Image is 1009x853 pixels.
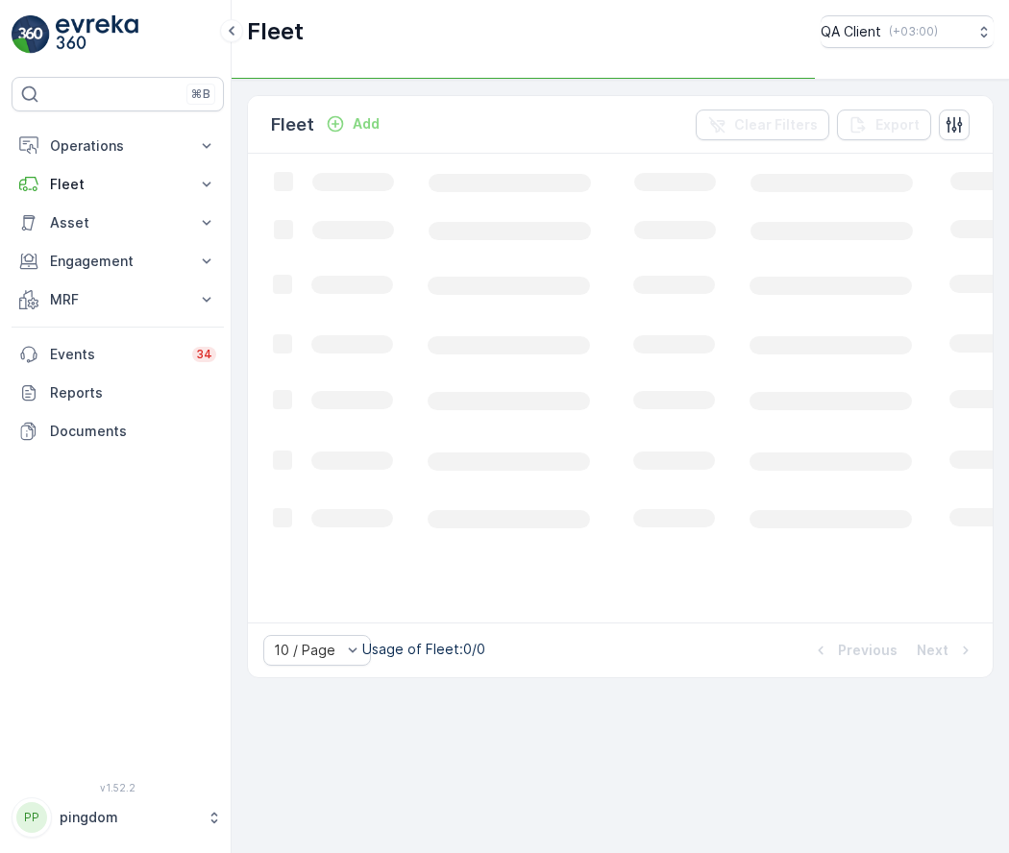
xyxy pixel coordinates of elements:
[12,15,50,54] img: logo
[12,127,224,165] button: Operations
[50,252,185,271] p: Engagement
[837,110,931,140] button: Export
[821,15,994,48] button: QA Client(+03:00)
[838,641,898,660] p: Previous
[12,412,224,451] a: Documents
[191,86,210,102] p: ⌘B
[50,290,185,309] p: MRF
[12,374,224,412] a: Reports
[12,797,224,838] button: PPpingdom
[12,204,224,242] button: Asset
[734,115,818,134] p: Clear Filters
[50,422,216,441] p: Documents
[696,110,829,140] button: Clear Filters
[12,335,224,374] a: Events34
[196,347,212,362] p: 34
[50,175,185,194] p: Fleet
[809,639,899,662] button: Previous
[50,213,185,232] p: Asset
[60,808,197,827] p: pingdom
[56,15,138,54] img: logo_light-DOdMpM7g.png
[16,802,47,833] div: PP
[12,242,224,280] button: Engagement
[12,280,224,319] button: MRF
[353,114,380,134] p: Add
[271,111,314,138] p: Fleet
[50,136,185,156] p: Operations
[12,782,224,793] span: v 1.52.2
[247,16,304,47] p: Fleet
[875,115,920,134] p: Export
[362,640,485,659] p: Usage of Fleet : 0/0
[50,383,216,402] p: Reports
[50,345,181,364] p: Events
[915,639,977,662] button: Next
[917,641,948,660] p: Next
[889,24,938,39] p: ( +03:00 )
[12,165,224,204] button: Fleet
[821,22,881,41] p: QA Client
[318,112,387,135] button: Add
